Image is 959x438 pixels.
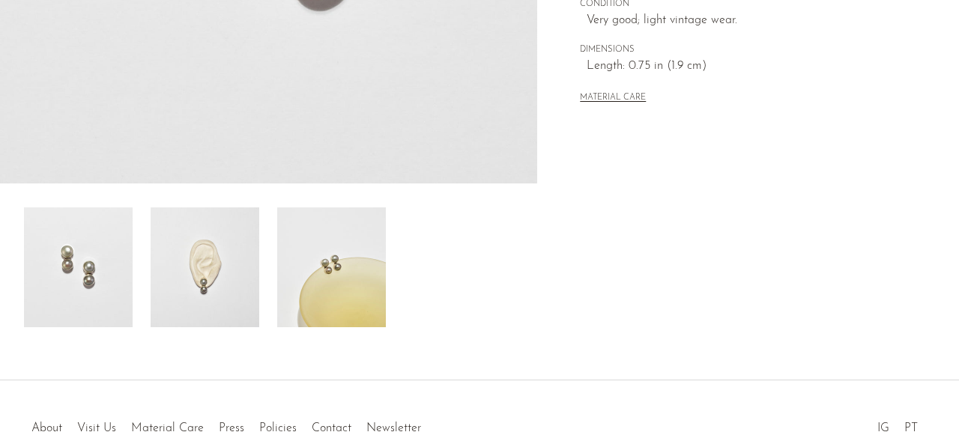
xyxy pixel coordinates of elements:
button: MATERIAL CARE [580,93,646,104]
img: Double Pearl Earrings [151,207,259,327]
span: DIMENSIONS [580,43,917,57]
a: About [31,422,62,434]
img: Double Pearl Earrings [277,207,386,327]
a: Visit Us [77,422,116,434]
span: Very good; light vintage wear. [587,11,917,31]
a: Policies [259,422,297,434]
span: Length: 0.75 in (1.9 cm) [587,57,917,76]
a: Press [219,422,244,434]
img: Double Pearl Earrings [24,207,133,327]
a: IG [877,422,889,434]
a: Material Care [131,422,204,434]
a: Contact [312,422,351,434]
a: PT [904,422,918,434]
